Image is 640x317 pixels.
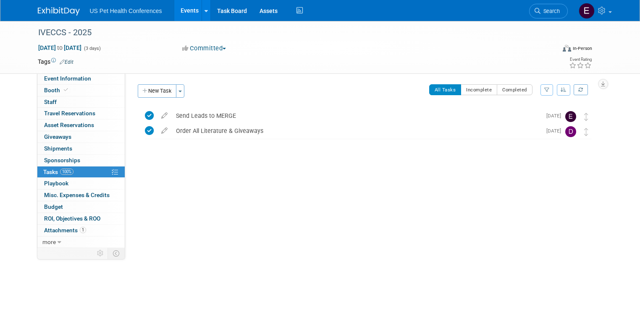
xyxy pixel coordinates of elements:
a: Misc. Expenses & Credits [37,190,125,201]
button: New Task [138,84,176,98]
img: Debra Smith [565,126,576,137]
i: Move task [584,128,588,136]
a: Booth [37,85,125,96]
a: Event Information [37,73,125,84]
a: Shipments [37,143,125,154]
div: Order All Literature & Giveaways [172,124,541,138]
span: Sponsorships [44,157,80,164]
img: Format-Inperson.png [563,45,571,52]
i: Booth reservation complete [64,88,68,92]
span: 1 [80,227,86,233]
span: (3 days) [83,46,101,51]
a: Staff [37,96,125,108]
span: Misc. Expenses & Credits [44,192,110,198]
a: Attachments1 [37,225,125,236]
img: Erika Plata [579,3,595,19]
button: Incomplete [461,84,497,95]
span: [DATE] [DATE] [38,44,82,52]
a: more [37,236,125,248]
a: Refresh [574,84,588,95]
div: IVECCS - 2025 [35,25,545,40]
span: Giveaways [44,133,71,140]
a: Sponsorships [37,155,125,166]
a: Edit [60,59,73,65]
span: US Pet Health Conferences [90,8,162,14]
span: Event Information [44,75,91,82]
a: ROI, Objectives & ROO [37,213,125,224]
span: Tasks [43,169,73,175]
img: Erika Plata [565,111,576,122]
a: Asset Reservations [37,120,125,131]
td: Toggle Event Tabs [108,248,125,259]
i: Move task [584,113,588,121]
span: [DATE] [546,113,565,119]
span: Travel Reservations [44,110,95,117]
div: Send Leads to MERGE [172,109,541,123]
span: more [42,239,56,245]
a: Search [529,4,568,18]
div: Event Rating [569,57,592,62]
td: Tags [38,57,73,66]
span: Booth [44,87,70,94]
span: Search [540,8,560,14]
span: [DATE] [546,128,565,134]
img: ExhibitDay [38,7,80,16]
td: Personalize Event Tab Strip [93,248,108,259]
a: Budget [37,201,125,213]
a: edit [157,112,172,120]
span: Asset Reservations [44,122,94,128]
button: Completed [497,84,532,95]
span: Playbook [44,180,68,187]
span: to [56,44,64,51]
span: Staff [44,99,57,105]
span: Shipments [44,145,72,152]
div: Event Format [510,44,592,56]
a: Travel Reservations [37,108,125,119]
a: Tasks100% [37,166,125,178]
div: In-Person [572,45,592,52]
button: All Tasks [429,84,462,95]
span: 100% [60,169,73,175]
a: Playbook [37,178,125,189]
a: Giveaways [37,131,125,143]
span: Attachments [44,227,86,234]
span: ROI, Objectives & ROO [44,215,100,222]
button: Committed [179,44,229,53]
a: edit [157,127,172,135]
span: Budget [44,203,63,210]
